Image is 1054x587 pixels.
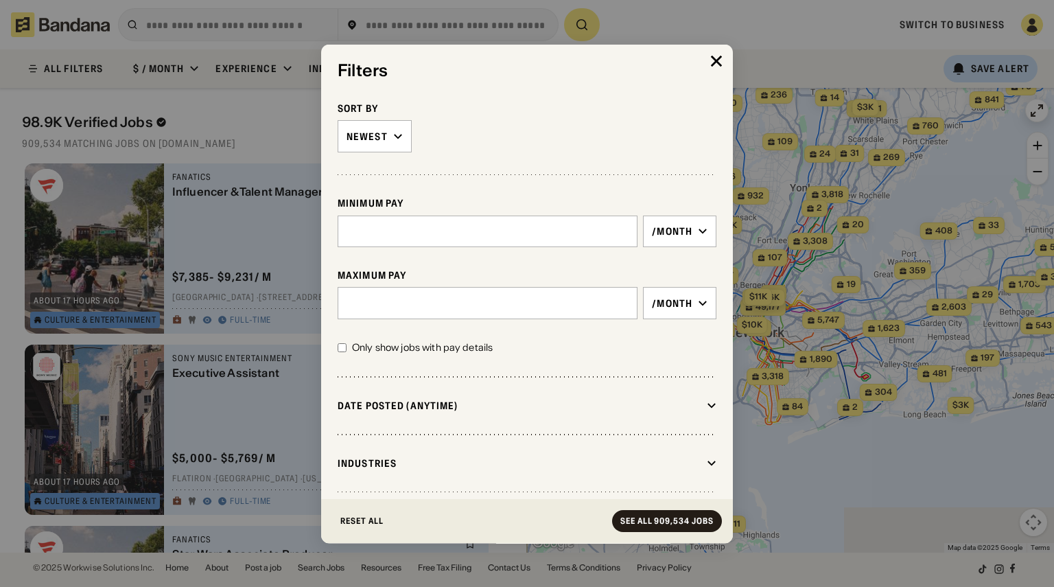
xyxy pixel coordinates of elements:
div: Minimum Pay [338,197,716,209]
div: Sort By [338,102,716,115]
div: Date Posted (Anytime) [338,399,701,411]
div: Newest [347,130,388,142]
div: /month [652,297,692,309]
div: Maximum Pay [338,269,716,281]
div: See all 909,534 jobs [620,517,714,525]
div: Reset All [340,517,384,525]
div: Filters [338,60,716,80]
div: Industries [338,457,701,469]
div: Only show jobs with pay details [352,341,493,354]
div: /month [652,225,692,237]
